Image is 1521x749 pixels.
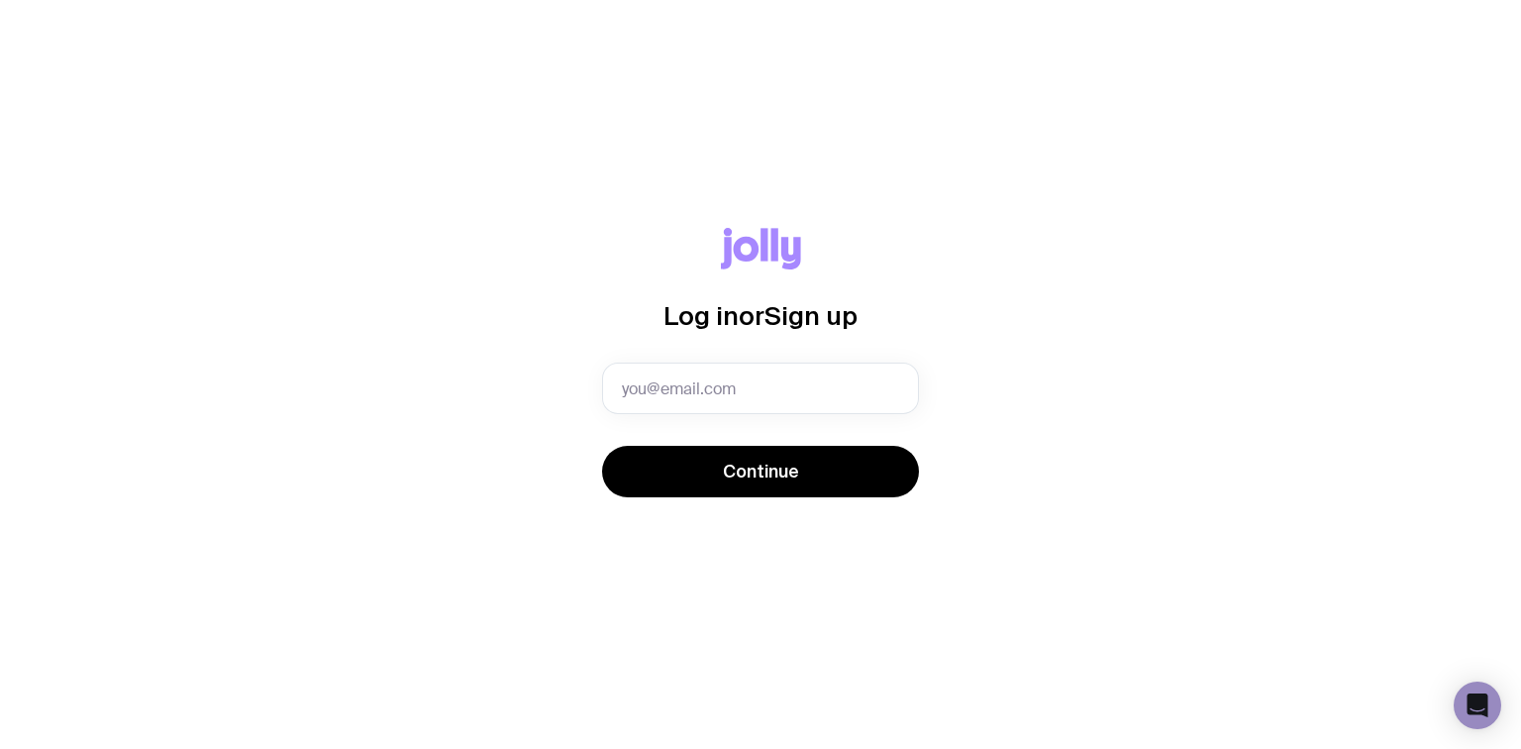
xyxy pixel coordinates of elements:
div: Open Intercom Messenger [1454,682,1501,729]
span: Continue [723,460,799,483]
span: Sign up [764,301,858,330]
input: you@email.com [602,363,919,414]
span: Log in [663,301,739,330]
span: or [739,301,764,330]
button: Continue [602,446,919,497]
